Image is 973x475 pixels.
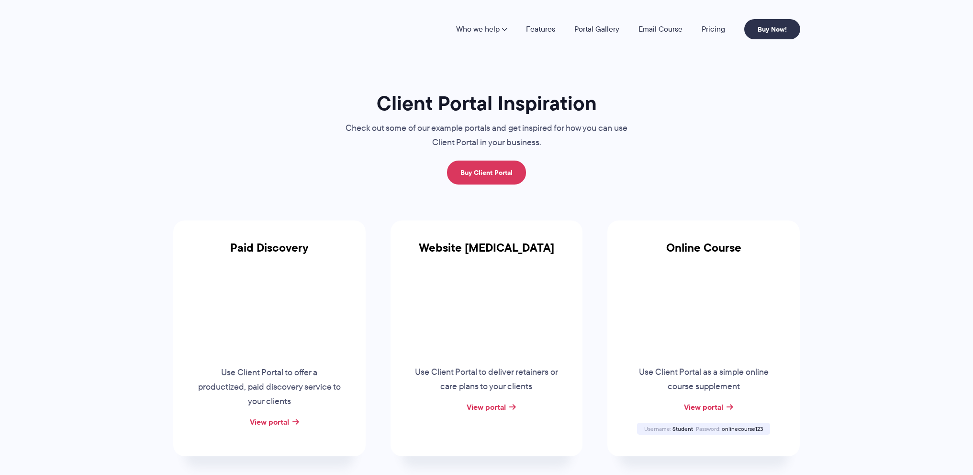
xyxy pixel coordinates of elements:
[467,401,506,413] a: View portal
[326,91,647,116] h1: Client Portal Inspiration
[456,25,507,33] a: Who we help
[702,25,725,33] a: Pricing
[631,365,776,394] p: Use Client Portal as a simple online course supplement
[696,425,720,433] span: Password
[638,25,682,33] a: Email Course
[672,425,693,433] span: Student
[391,241,583,266] h3: Website [MEDICAL_DATA]
[197,366,342,409] p: Use Client Portal to offer a productized, paid discovery service to your clients
[250,416,289,428] a: View portal
[744,19,800,39] a: Buy Now!
[447,161,526,185] a: Buy Client Portal
[722,425,763,433] span: onlinecourse123
[414,365,559,394] p: Use Client Portal to deliver retainers or care plans to your clients
[574,25,619,33] a: Portal Gallery
[173,241,366,266] h3: Paid Discovery
[684,401,723,413] a: View portal
[644,425,671,433] span: Username
[607,241,800,266] h3: Online Course
[526,25,555,33] a: Features
[326,121,647,150] p: Check out some of our example portals and get inspired for how you can use Client Portal in your ...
